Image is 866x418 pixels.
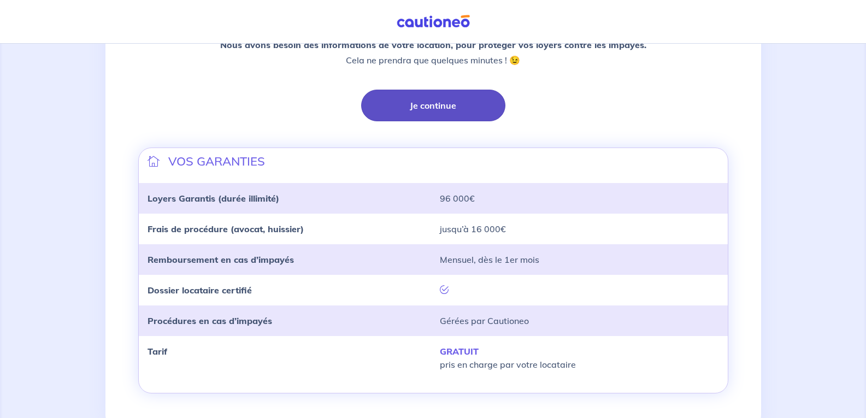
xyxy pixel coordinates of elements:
p: VOS GARANTIES [168,152,265,170]
p: 96 000€ [440,192,719,205]
p: jusqu’à 16 000€ [440,222,719,236]
button: Je continue [361,90,505,121]
img: Cautioneo [392,15,474,28]
strong: Frais de procédure (avocat, huissier) [148,223,304,234]
p: Mensuel, dès le 1er mois [440,253,719,266]
p: Cela ne prendra que quelques minutes ! 😉 [220,37,646,68]
strong: Loyers Garantis (durée illimité) [148,193,279,204]
strong: GRATUIT [440,346,479,357]
strong: Nous avons besoin des informations de votre location, pour protéger vos loyers contre les impayés. [220,39,646,50]
strong: Remboursement en cas d’impayés [148,254,294,265]
p: Gérées par Cautioneo [440,314,719,327]
strong: Tarif [148,346,167,357]
strong: Procédures en cas d’impayés [148,315,272,326]
strong: Dossier locataire certifié [148,285,252,296]
p: pris en charge par votre locataire [440,345,719,371]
